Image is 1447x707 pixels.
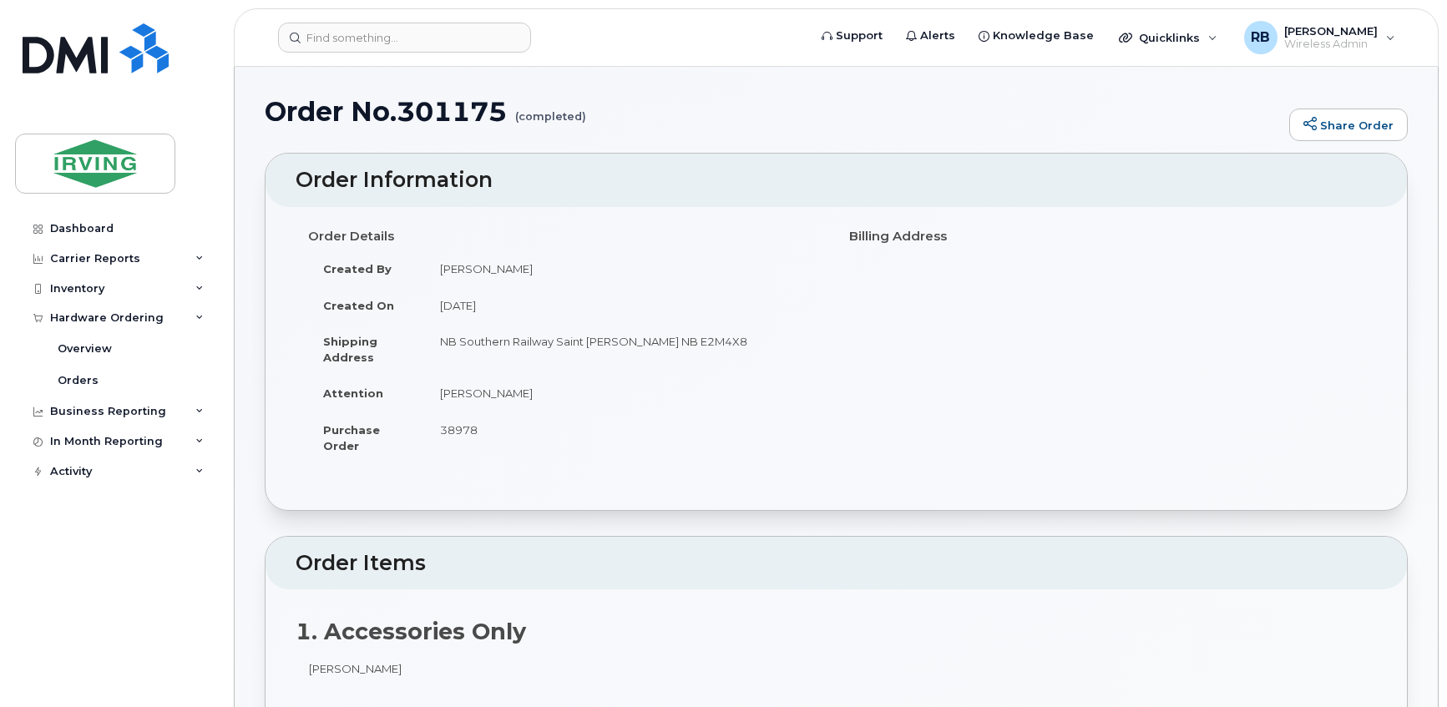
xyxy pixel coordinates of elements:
[323,299,394,312] strong: Created On
[425,375,824,412] td: [PERSON_NAME]
[440,423,478,437] span: 38978
[323,262,392,275] strong: Created By
[296,618,526,645] strong: 1. Accessories Only
[1289,109,1408,142] a: Share Order
[425,250,824,287] td: [PERSON_NAME]
[296,552,1377,575] h2: Order Items
[323,335,377,364] strong: Shipping Address
[425,323,824,375] td: NB Southern Railway Saint [PERSON_NAME] NB E2M4X8
[849,230,1365,244] h4: Billing Address
[323,386,383,400] strong: Attention
[308,230,824,244] h4: Order Details
[265,97,1281,126] h1: Order No.301175
[425,287,824,324] td: [DATE]
[515,97,586,123] small: (completed)
[296,169,1377,192] h2: Order Information
[323,423,380,452] strong: Purchase Order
